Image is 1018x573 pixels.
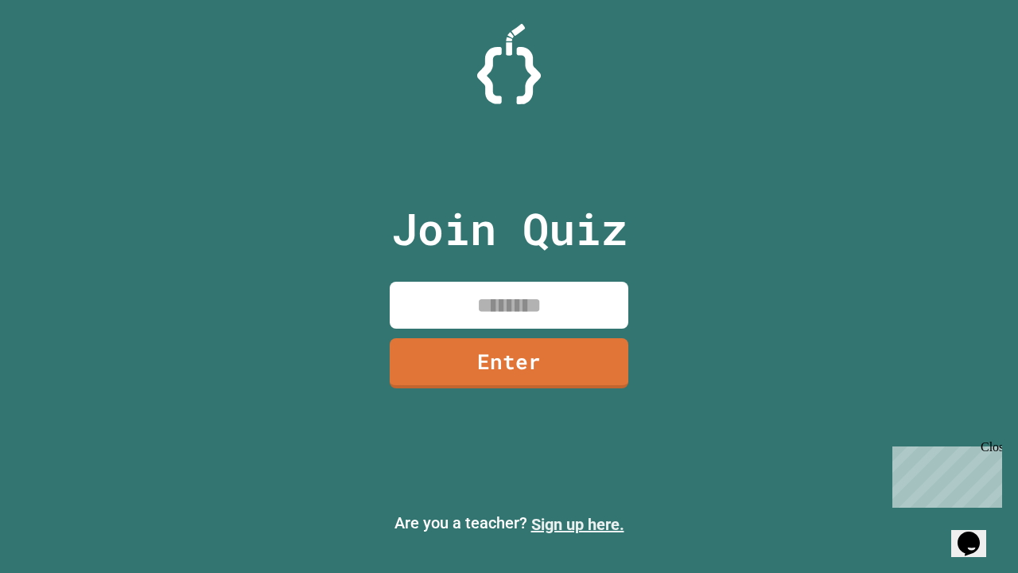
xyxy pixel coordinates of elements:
a: Enter [390,338,628,388]
iframe: chat widget [886,440,1002,508]
img: Logo.svg [477,24,541,104]
div: Chat with us now!Close [6,6,110,101]
iframe: chat widget [951,509,1002,557]
p: Join Quiz [391,196,628,262]
a: Sign up here. [531,515,624,534]
p: Are you a teacher? [13,511,1005,536]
